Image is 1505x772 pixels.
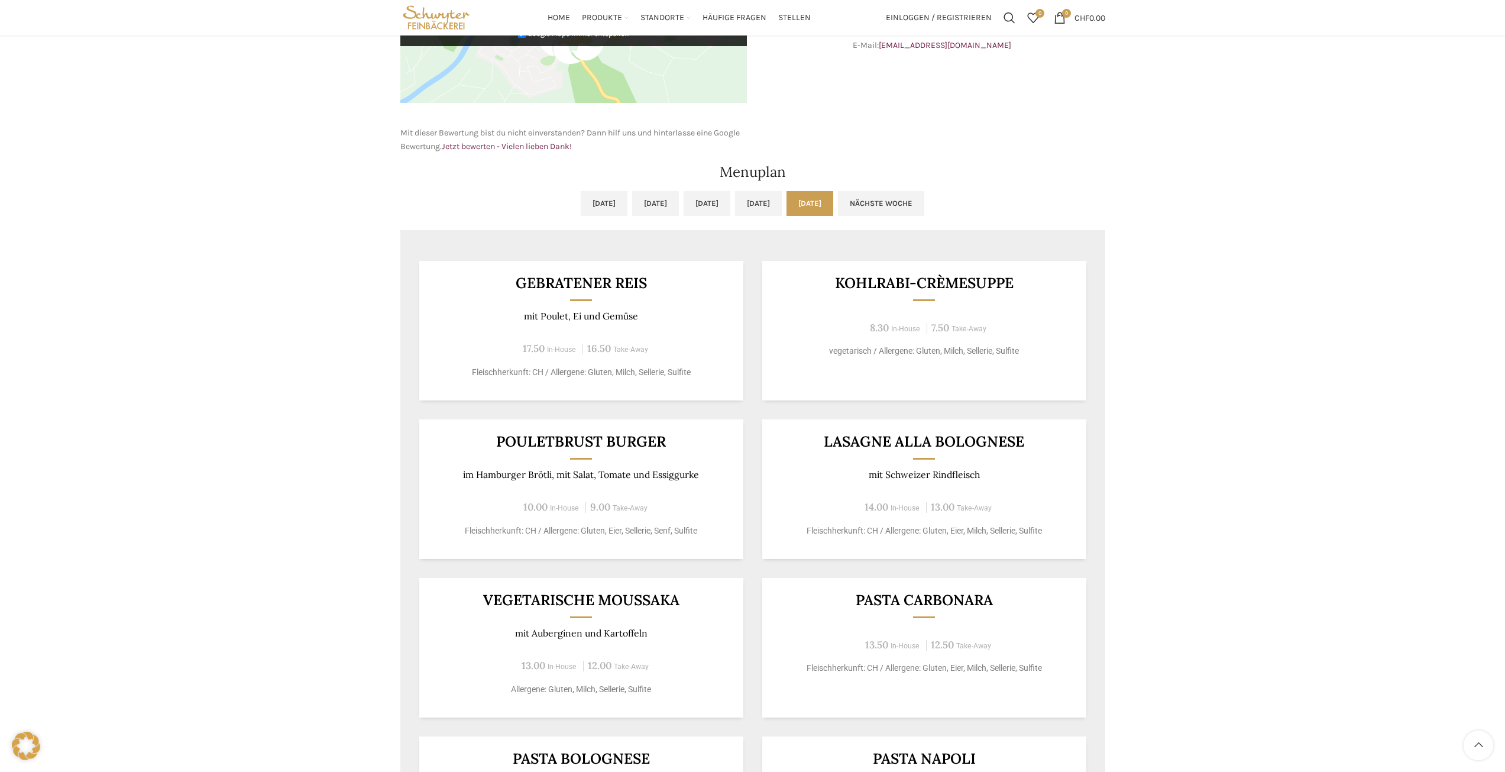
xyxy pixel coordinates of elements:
[548,663,577,671] span: In-House
[1048,6,1111,30] a: 0 CHF0.00
[703,6,766,30] a: Häufige Fragen
[1074,12,1089,22] span: CHF
[1021,6,1045,30] div: Meine Wunschliste
[433,525,729,537] p: Fleischherkunft: CH / Allergene: Gluten, Eier, Sellerie, Senf, Sulfite
[735,191,782,216] a: [DATE]
[548,6,570,30] a: Home
[1464,731,1493,760] a: Scroll to top button
[613,504,648,512] span: Take-Away
[776,593,1072,608] h3: Pasta Carbonara
[582,12,622,24] span: Produkte
[613,345,648,354] span: Take-Away
[640,6,691,30] a: Standorte
[547,345,576,354] span: In-House
[523,342,545,355] span: 17.50
[581,191,627,216] a: [DATE]
[1074,12,1105,22] bdi: 0.00
[865,500,888,513] span: 14.00
[998,6,1021,30] a: Suchen
[880,6,998,30] a: Einloggen / Registrieren
[951,325,986,333] span: Take-Away
[776,434,1072,449] h3: LASAGNE ALLA BOLOGNESE
[865,638,888,651] span: 13.50
[956,642,991,650] span: Take-Away
[778,12,811,24] span: Stellen
[886,14,992,22] span: Einloggen / Registrieren
[433,276,729,290] h3: Gebratener Reis
[614,663,649,671] span: Take-Away
[703,12,766,24] span: Häufige Fragen
[433,366,729,379] p: Fleischherkunft: CH / Allergene: Gluten, Milch, Sellerie, Sulfite
[931,500,954,513] span: 13.00
[400,165,1105,179] h2: Menuplan
[587,342,611,355] span: 16.50
[400,127,747,153] p: Mit dieser Bewertung bist du nicht einverstanden? Dann hilf uns und hinterlasse eine Google Bewer...
[1035,9,1044,18] span: 0
[776,525,1072,537] p: Fleischherkunft: CH / Allergene: Gluten, Eier, Milch, Sellerie, Sulfite
[891,504,920,512] span: In-House
[891,325,920,333] span: In-House
[433,593,729,608] h3: Vegetarische Moussaka
[776,469,1072,480] p: mit Schweizer Rindfleisch
[787,191,833,216] a: [DATE]
[433,628,729,639] p: mit Auberginen und Kartoffeln
[632,191,679,216] a: [DATE]
[1062,9,1071,18] span: 0
[776,662,1072,674] p: Fleischherkunft: CH / Allergene: Gluten, Eier, Milch, Sellerie, Sulfite
[776,276,1072,290] h3: Kohlrabi-Crèmesuppe
[433,311,729,322] p: mit Poulet, Ei und Gemüse
[550,504,579,512] span: In-House
[590,500,610,513] span: 9.00
[400,12,473,22] a: Site logo
[433,751,729,766] h3: Pasta Bolognese
[478,6,879,30] div: Main navigation
[776,345,1072,357] p: vegetarisch / Allergene: Gluten, Milch, Sellerie, Sulfite
[759,25,1105,52] p: Telefon: E-Mail:
[640,12,684,24] span: Standorte
[776,751,1072,766] h3: Pasta Napoli
[522,659,545,672] span: 13.00
[433,683,729,696] p: Allergene: Gluten, Milch, Sellerie, Sulfite
[527,30,629,38] small: Google Maps immer entsperren
[548,12,570,24] span: Home
[442,141,572,151] a: Jetzt bewerten - Vielen lieben Dank!
[684,191,730,216] a: [DATE]
[957,504,992,512] span: Take-Away
[891,642,920,650] span: In-House
[931,321,949,334] span: 7.50
[1021,6,1045,30] a: 0
[433,434,729,449] h3: Pouletbrust Burger
[870,321,889,334] span: 8.30
[588,659,611,672] span: 12.00
[582,6,629,30] a: Produkte
[778,6,811,30] a: Stellen
[879,40,1011,50] a: [EMAIL_ADDRESS][DOMAIN_NAME]
[838,191,924,216] a: Nächste Woche
[523,500,548,513] span: 10.00
[931,638,954,651] span: 12.50
[433,469,729,480] p: im Hamburger Brötli, mit Salat, Tomate und Essiggurke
